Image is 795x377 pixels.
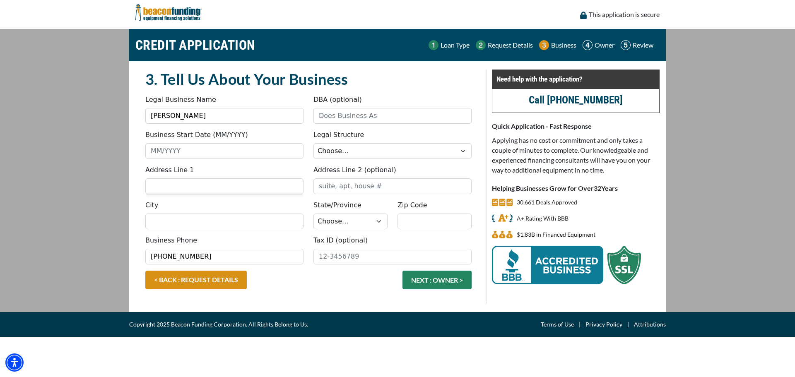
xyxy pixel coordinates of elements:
span: | [574,319,585,329]
img: lock icon to convery security [580,12,587,19]
label: Address Line 1 [145,165,194,175]
label: DBA (optional) [313,95,362,105]
input: suite, apt, house # [313,178,472,194]
label: Business Start Date (MM/YYYY) [145,130,248,140]
label: Tax ID (optional) [313,235,368,245]
div: Accessibility Menu [5,353,24,372]
p: Review [633,40,653,50]
label: Zip Code [397,200,427,210]
label: City [145,200,158,210]
span: Copyright 2025 Beacon Funding Corporation. All Rights Belong to Us. [129,319,308,329]
p: $1,831,843,843 in Financed Equipment [517,230,595,240]
img: BBB Acredited Business and SSL Protection [492,246,641,284]
p: Need help with the application? [496,74,655,84]
input: 12-3456789 [313,249,472,264]
a: Terms of Use [541,319,574,329]
p: Quick Application - Fast Response [492,121,660,131]
p: Business [551,40,576,50]
a: call (847) 897-2499 [529,94,623,106]
label: Address Line 2 (optional) [313,165,396,175]
img: Step 1 [429,40,438,50]
img: Step 4 [583,40,593,50]
label: Business Phone [145,235,197,245]
p: Applying has no cost or commitment and only takes a couple of minutes to complete. Our knowledgea... [492,135,660,175]
a: Attributions [634,319,666,329]
p: Loan Type [441,40,470,50]
span: | [622,319,634,329]
img: Step 5 [621,40,631,50]
a: Privacy Policy [585,319,622,329]
p: Owner [595,40,614,50]
img: Step 3 [539,40,549,50]
label: Legal Structure [313,130,364,140]
h1: CREDIT APPLICATION [135,33,255,57]
input: MM/YYYY [145,143,304,159]
input: Does Business As [313,108,472,124]
label: State/Province [313,200,361,210]
p: Request Details [488,40,533,50]
span: 32 [594,184,601,192]
button: NEXT : OWNER > [402,271,472,289]
p: Helping Businesses Grow for Over Years [492,183,660,193]
a: < BACK : REQUEST DETAILS [145,271,247,289]
p: 30,661 Deals Approved [517,197,577,207]
h2: 3. Tell Us About Your Business [145,70,472,89]
p: A+ Rating With BBB [517,214,569,223]
p: This application is secure [589,10,660,19]
label: Legal Business Name [145,95,216,105]
img: Step 2 [476,40,486,50]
